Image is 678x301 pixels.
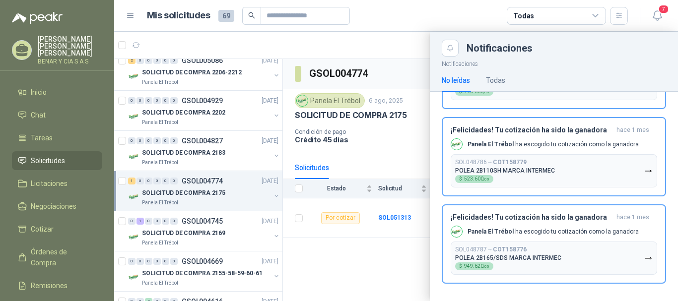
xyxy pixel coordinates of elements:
[455,88,493,96] div: $
[464,89,489,94] span: 496.000
[12,151,102,170] a: Solicitudes
[12,242,102,272] a: Órdenes de Compra
[493,246,527,253] b: COT158776
[451,226,462,237] img: Company Logo
[248,12,255,19] span: search
[468,140,639,149] p: ha escogido tu cotización como la ganadora
[483,264,489,269] span: ,00
[513,10,534,21] div: Todas
[455,167,555,174] p: POLEA 2B110SH MARCA INTERMEC
[451,154,657,187] button: SOL048786→COT158779POLEA 2B110SH MARCA INTERMEC$523.600,00
[455,262,493,270] div: $
[31,110,46,120] span: Chat
[31,201,76,212] span: Negociaciones
[442,117,666,196] button: ¡Felicidades! Tu cotización ha sido la ganadorahace 1 mes Company LogoPanela El Trébol ha escogid...
[12,83,102,102] a: Inicio
[468,141,514,148] b: Panela El Trébol
[31,155,65,166] span: Solicitudes
[464,177,489,181] span: 523.600
[648,7,666,25] button: 7
[38,36,102,57] p: [PERSON_NAME] [PERSON_NAME] [PERSON_NAME]
[12,106,102,124] a: Chat
[12,12,63,24] img: Logo peakr
[467,43,666,53] div: Notificaciones
[455,254,561,261] p: POLEA 2B165/SDS MARCA INTERMEC
[38,59,102,64] p: BENAR Y CIA S A S
[12,174,102,193] a: Licitaciones
[455,159,527,166] p: SOL048786 →
[455,175,493,183] div: $
[442,40,459,57] button: Close
[451,126,612,134] h3: ¡Felicidades! Tu cotización ha sido la ganadora
[468,228,639,236] p: ha escogido tu cotización como la ganadora
[12,128,102,147] a: Tareas
[464,264,489,269] span: 949.620
[658,4,669,14] span: 7
[455,246,527,253] p: SOL048787 →
[31,224,54,235] span: Cotizar
[616,126,649,134] span: hace 1 mes
[12,276,102,295] a: Remisiones
[442,204,666,284] button: ¡Felicidades! Tu cotización ha sido la ganadorahace 1 mes Company LogoPanela El Trébol ha escogid...
[12,197,102,216] a: Negociaciones
[451,241,657,275] button: SOL048787→COT158776POLEA 2B165/SDS MARCA INTERMEC$949.620,00
[442,75,470,86] div: No leídas
[31,132,53,143] span: Tareas
[616,213,649,222] span: hace 1 mes
[31,246,93,268] span: Órdenes de Compra
[218,10,234,22] span: 69
[483,90,489,94] span: ,00
[493,159,527,166] b: COT158779
[451,213,612,222] h3: ¡Felicidades! Tu cotización ha sido la ganadora
[147,8,210,23] h1: Mis solicitudes
[468,228,514,235] b: Panela El Trébol
[31,87,47,98] span: Inicio
[12,220,102,239] a: Cotizar
[486,75,505,86] div: Todas
[430,57,678,69] p: Notificaciones
[451,139,462,150] img: Company Logo
[483,177,489,181] span: ,00
[31,280,68,291] span: Remisiones
[31,178,68,189] span: Licitaciones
